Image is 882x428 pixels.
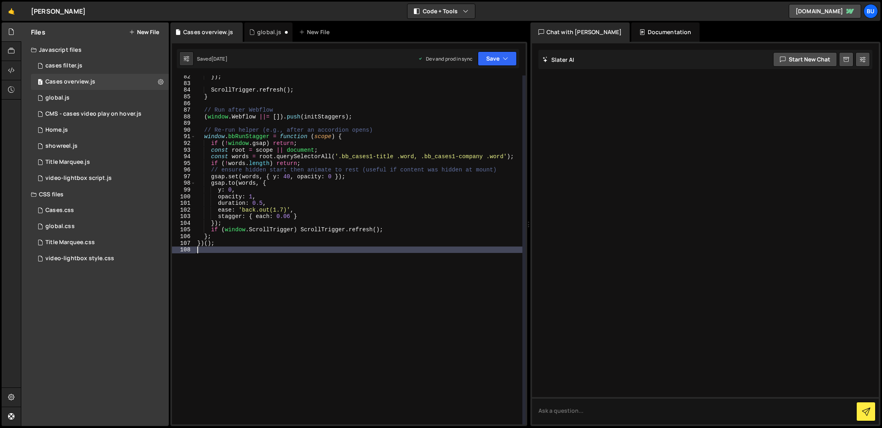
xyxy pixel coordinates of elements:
div: 99 [172,187,196,194]
div: 87 [172,107,196,114]
div: 93 [172,147,196,154]
div: 82 [172,73,196,80]
div: 97 [172,173,196,180]
div: 16080/45757.css [31,202,169,218]
div: 105 [172,226,196,233]
div: 107 [172,240,196,247]
h2: Slater AI [542,56,575,63]
a: [DOMAIN_NAME] [789,4,861,18]
div: 91 [172,133,196,140]
div: Saved [197,55,227,62]
div: 102 [172,207,196,214]
div: 16080/46144.css [31,218,169,234]
div: global.js [257,28,281,36]
div: 88 [172,114,196,120]
div: 84 [172,87,196,94]
div: 16080/43931.js [31,154,169,170]
div: Title Marquee.css [45,239,95,246]
div: Cases.css [45,207,74,214]
div: Documentation [631,22,699,42]
div: New File [299,28,333,36]
div: CMS - cases video play on hover.js [45,110,141,118]
button: Code + Tools [407,4,475,18]
div: cases filter.js [45,62,82,69]
div: 94 [172,153,196,160]
div: 16080/43141.js [31,106,169,122]
button: New File [129,29,159,35]
div: Title Marquee.js [45,159,90,166]
div: Cases overview.js [45,78,95,86]
div: 100 [172,194,196,200]
div: 108 [172,247,196,253]
div: 16080/43928.css [31,251,169,267]
div: 83 [172,80,196,87]
div: video-lightbox script.js [45,175,112,182]
div: 89 [172,120,196,127]
button: Start new chat [773,52,837,67]
span: 3 [38,79,43,86]
div: 98 [172,180,196,187]
div: Home.js [45,126,68,134]
div: global.js [45,94,70,102]
div: 16080/43137.js [31,138,169,154]
div: 101 [172,200,196,207]
div: 86 [172,100,196,107]
div: 106 [172,233,196,240]
div: 104 [172,220,196,227]
div: video-lightbox style.css [45,255,114,262]
div: showreel.js [45,143,78,150]
a: Bu [864,4,878,18]
div: [PERSON_NAME] [31,6,86,16]
div: 90 [172,127,196,134]
div: 16080/43136.js [31,122,169,138]
div: 92 [172,140,196,147]
div: CSS files [21,186,169,202]
div: 16080/43926.js [31,170,169,186]
div: [DATE] [211,55,227,62]
div: Javascript files [21,42,169,58]
div: Cases overview.js [31,74,169,90]
div: 16080/43930.css [31,234,169,251]
div: 16080/45708.js [31,90,169,106]
div: 85 [172,94,196,100]
div: global.css [45,223,75,230]
div: Dev and prod in sync [418,55,473,62]
div: 103 [172,213,196,220]
a: 🤙 [2,2,21,21]
h2: Files [31,28,45,37]
div: 96 [172,167,196,173]
div: 95 [172,160,196,167]
div: Chat with [PERSON_NAME] [530,22,630,42]
button: Save [478,51,517,66]
div: 16080/44245.js [31,58,169,74]
div: Cases overview.js [183,28,233,36]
